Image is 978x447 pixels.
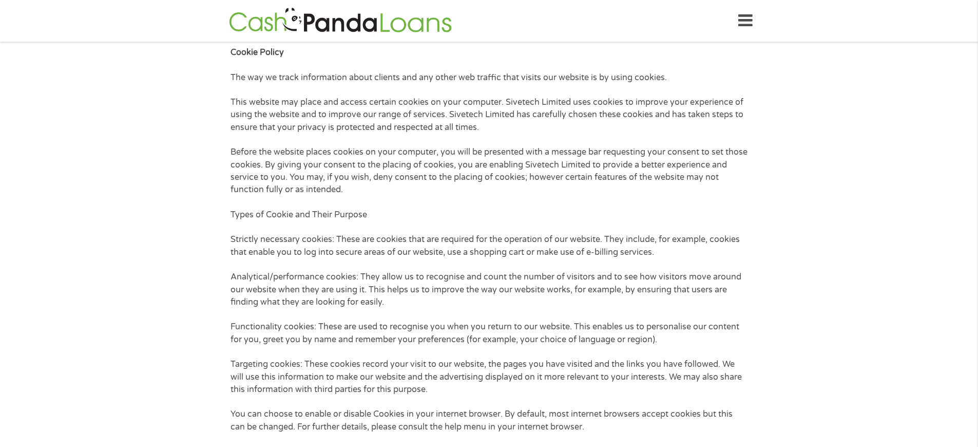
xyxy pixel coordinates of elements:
p: Analytical/performance cookies: They allow us to recognise and count the number of visitors and t... [231,271,748,308]
p: This website may place and access certain cookies on your computer. Sivetech Limited uses cookies... [231,96,748,134]
img: GetLoanNow Logo [226,6,455,35]
p: Strictly necessary cookies: These are cookies that are required for the operation of our website.... [231,233,748,258]
p: The way we track information about clients and any other web traffic that visits our website is b... [231,71,748,84]
p: Types of Cookie and Their Purpose [231,209,748,221]
strong: Cookie Policy [231,47,284,58]
p: Targeting cookies: These cookies record your visit to our website, the pages you have visited and... [231,358,748,396]
p: Before the website places cookies on your computer, you will be presented with a message bar requ... [231,146,748,196]
p: Functionality cookies: These are used to recognise you when you return to our website. This enabl... [231,321,748,346]
p: You can choose to enable or disable Cookies in your internet browser. By default, most internet b... [231,408,748,433]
